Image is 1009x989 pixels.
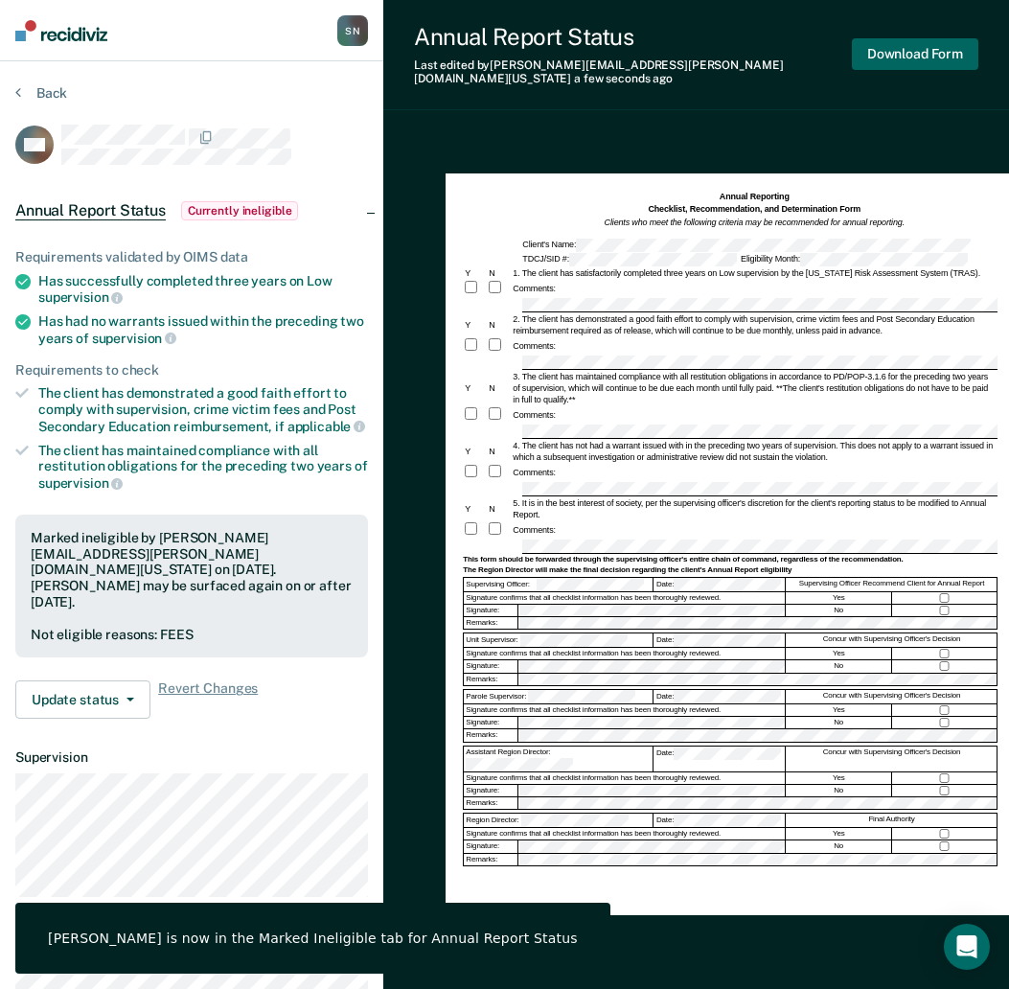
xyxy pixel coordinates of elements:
[511,467,558,478] div: Comments:
[787,704,892,716] div: Yes
[511,497,998,520] div: 5. It is in the best interest of society, per the supervising officer's discretion for the client...
[15,680,150,719] button: Update status
[648,204,860,214] strong: Checklist, Recommendation, and Determination Form
[654,814,786,827] div: Date:
[787,828,892,839] div: Yes
[464,633,654,647] div: Unit Supervisor:
[654,633,786,647] div: Date:
[787,592,892,604] div: Yes
[464,704,786,716] div: Signature confirms that all checklist information has been thoroughly reviewed.
[464,578,654,591] div: Supervising Officer:
[944,924,990,970] div: Open Intercom Messenger
[511,313,998,336] div: 2. The client has demonstrated a good faith effort to comply with supervision, crime victim fees ...
[464,797,518,809] div: Remarks:
[464,717,518,728] div: Signature:
[487,446,511,457] div: N
[511,267,998,279] div: 1. The client has satisfactorily completed three years on Low supervision by the [US_STATE] Risk ...
[463,319,487,331] div: Y
[787,814,998,827] div: Final Authority
[464,592,786,604] div: Signature confirms that all checklist information has been thoroughly reviewed.
[38,313,368,346] div: Has had no warrants issued within the preceding two years of
[487,382,511,394] div: N
[48,930,578,947] div: [PERSON_NAME] is now in the Marked Ineligible tab for Annual Report Status
[463,555,998,564] div: This form should be forwarded through the supervising officer's entire chain of command, regardle...
[787,840,892,852] div: No
[787,633,998,647] div: Concur with Supervising Officer's Decision
[739,253,970,266] div: Eligibility Month:
[463,382,487,394] div: Y
[414,58,852,86] div: Last edited by [PERSON_NAME][EMAIL_ADDRESS][PERSON_NAME][DOMAIN_NAME][US_STATE]
[605,218,905,227] em: Clients who meet the following criteria may be recommended for annual reporting.
[464,854,518,865] div: Remarks:
[464,674,518,685] div: Remarks:
[158,680,258,719] span: Revert Changes
[414,23,852,51] div: Annual Report Status
[15,20,107,41] img: Recidiviz
[337,15,368,46] button: SN
[520,253,739,266] div: TDCJ/SID #:
[15,84,67,102] button: Back
[15,362,368,379] div: Requirements to check
[15,249,368,265] div: Requirements validated by OIMS data
[511,371,998,405] div: 3. The client has maintained compliance with all restitution obligations in accordance to PD/POP-...
[487,503,511,515] div: N
[464,747,654,771] div: Assistant Region Director:
[464,729,518,741] div: Remarks:
[787,772,892,784] div: Yes
[654,747,786,771] div: Date:
[787,785,892,796] div: No
[31,530,353,610] div: Marked ineligible by [PERSON_NAME][EMAIL_ADDRESS][PERSON_NAME][DOMAIN_NAME][US_STATE] on [DATE]. ...
[511,409,558,421] div: Comments:
[464,828,786,839] div: Signature confirms that all checklist information has been thoroughly reviewed.
[464,660,518,672] div: Signature:
[852,38,978,70] button: Download Form
[511,524,558,536] div: Comments:
[464,617,518,629] div: Remarks:
[787,747,998,771] div: Concur with Supervising Officer's Decision
[487,267,511,279] div: N
[287,419,365,434] span: applicable
[487,319,511,331] div: N
[511,340,558,352] div: Comments:
[181,201,299,220] span: Currently ineligible
[38,289,123,305] span: supervision
[787,660,892,672] div: No
[787,690,998,703] div: Concur with Supervising Officer's Decision
[787,605,892,616] div: No
[337,15,368,46] div: S N
[654,578,786,591] div: Date:
[787,648,892,659] div: Yes
[463,503,487,515] div: Y
[464,605,518,616] div: Signature:
[31,627,353,643] div: Not eligible reasons: FEES
[38,273,368,306] div: Has successfully completed three years on Low
[511,440,998,463] div: 4. The client has not had a warrant issued with in the preceding two years of supervision. This d...
[464,690,654,703] div: Parole Supervisor:
[464,772,786,784] div: Signature confirms that all checklist information has been thoroughly reviewed.
[15,749,368,766] dt: Supervision
[92,331,176,346] span: supervision
[787,578,998,591] div: Supervising Officer Recommend Client for Annual Report
[654,690,786,703] div: Date:
[463,267,487,279] div: Y
[464,814,654,827] div: Region Director:
[464,648,786,659] div: Signature confirms that all checklist information has been thoroughly reviewed.
[464,785,518,796] div: Signature:
[38,475,123,491] span: supervision
[720,192,790,201] strong: Annual Reporting
[38,385,368,434] div: The client has demonstrated a good faith effort to comply with supervision, crime victim fees and...
[787,717,892,728] div: No
[463,446,487,457] div: Y
[15,201,166,220] span: Annual Report Status
[464,840,518,852] div: Signature:
[463,565,998,575] div: The Region Director will make the final decision regarding the client's Annual Report eligibility
[520,239,973,252] div: Client's Name:
[574,72,673,85] span: a few seconds ago
[38,443,368,492] div: The client has maintained compliance with all restitution obligations for the preceding two years of
[511,283,558,294] div: Comments:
